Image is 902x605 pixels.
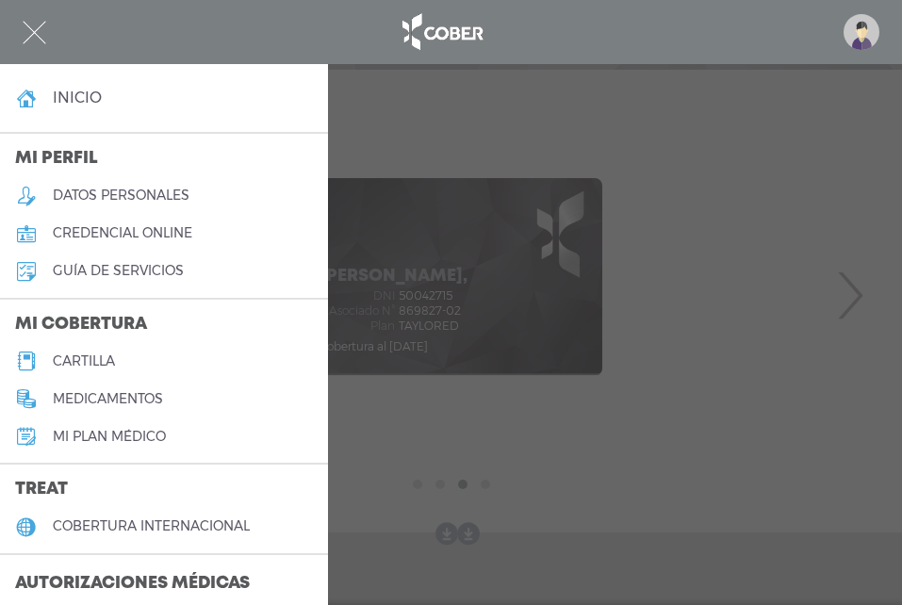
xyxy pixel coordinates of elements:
[53,89,102,106] h4: inicio
[53,263,184,279] h5: guía de servicios
[392,9,491,55] img: logo_cober_home-white.png
[53,225,192,241] h5: credencial online
[53,429,166,445] h5: Mi plan médico
[53,188,189,204] h5: datos personales
[53,353,115,369] h5: cartilla
[844,14,879,50] img: profile-placeholder.svg
[23,21,46,44] img: Cober_menu-close-white.svg
[53,391,163,407] h5: medicamentos
[53,518,250,534] h5: cobertura internacional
